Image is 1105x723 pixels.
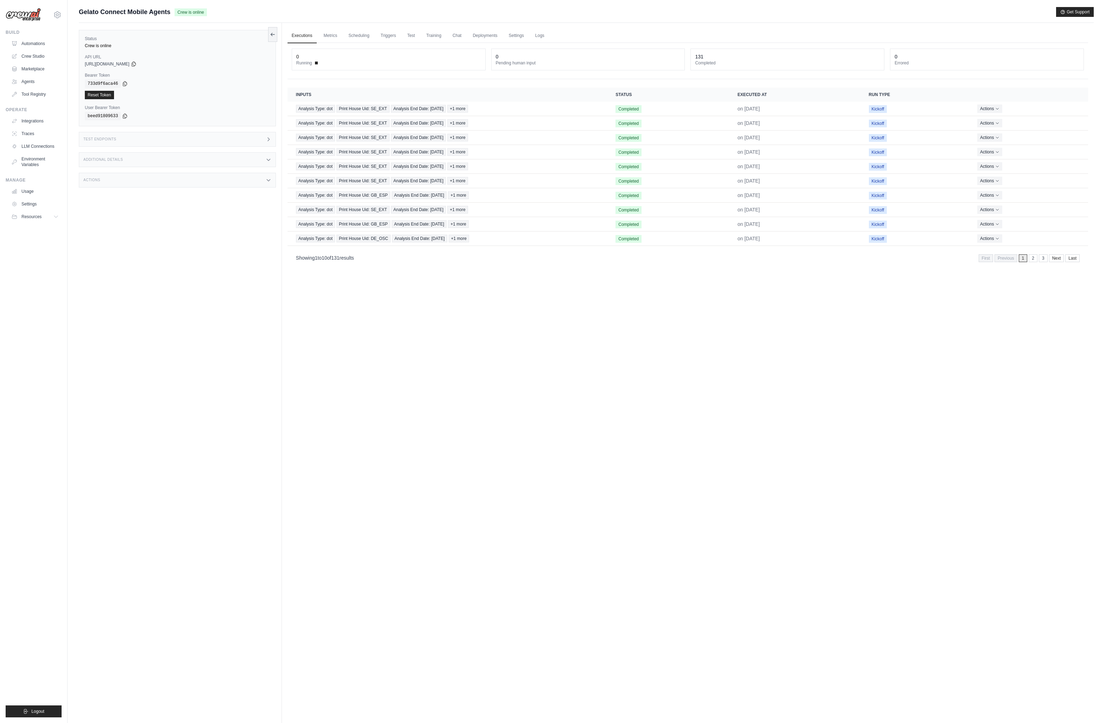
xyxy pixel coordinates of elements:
[504,28,528,43] a: Settings
[8,211,62,222] button: Resources
[85,91,114,99] a: Reset Token
[447,134,468,141] span: +1 more
[391,163,446,170] span: Analysis End Date: [DATE]
[83,178,100,182] h3: Actions
[977,234,1002,243] button: Actions for execution
[607,88,729,102] th: Status
[738,192,760,198] time: May 30, 2025 at 12:38 CEST
[979,254,1080,262] nav: Pagination
[447,105,468,113] span: +1 more
[895,60,1079,66] dt: Errored
[8,186,62,197] a: Usage
[296,134,599,141] a: View execution details for Analysis Type
[615,177,642,185] span: Completed
[296,53,299,60] div: 0
[377,28,400,43] a: Triggers
[869,163,887,171] span: Kickoff
[6,177,62,183] div: Manage
[422,28,446,43] a: Training
[738,207,760,213] time: May 28, 2025 at 16:16 CEST
[6,107,62,113] div: Operate
[8,38,62,49] a: Automations
[8,89,62,100] a: Tool Registry
[85,80,121,88] code: 733d9f6aca46
[85,61,130,67] span: [URL][DOMAIN_NAME]
[695,60,880,66] dt: Completed
[729,88,860,102] th: Executed at
[977,205,1002,214] button: Actions for execution
[392,220,447,228] span: Analysis End Date: [DATE]
[977,148,1002,156] button: Actions for execution
[8,51,62,62] a: Crew Studio
[392,235,447,242] span: Analysis End Date: [DATE]
[296,206,599,214] a: View execution details for Analysis Type
[895,53,897,60] div: 0
[977,191,1002,199] button: Actions for execution
[322,255,327,261] span: 10
[738,164,760,169] time: June 22, 2025 at 18:14 CEST
[392,191,447,199] span: Analysis End Date: [DATE]
[8,115,62,127] a: Integrations
[869,192,887,199] span: Kickoff
[296,191,335,199] span: Analysis Type: dot
[615,148,642,156] span: Completed
[296,119,335,127] span: Analysis Type: dot
[496,60,681,66] dt: Pending human input
[296,220,335,228] span: Analysis Type: dot
[448,220,468,228] span: +1 more
[296,220,599,228] a: View execution details for Analysis Type
[468,28,501,43] a: Deployments
[391,105,446,113] span: Analysis End Date: [DATE]
[615,235,642,243] span: Completed
[79,7,170,17] span: Gelato Connect Mobile Agents
[977,162,1002,171] button: Actions for execution
[296,191,599,199] a: View execution details for Analysis Type
[336,220,390,228] span: Print House Uid: GB_ESP
[738,149,760,155] time: June 26, 2025 at 16:19 CEST
[296,148,599,156] a: View execution details for Analysis Type
[336,105,390,113] span: Print House Uid: SE_EXT
[615,105,642,113] span: Completed
[336,206,390,214] span: Print House Uid: SE_EXT
[1029,254,1037,262] a: 2
[1019,254,1028,262] span: 1
[615,163,642,171] span: Completed
[6,8,41,21] img: Logo
[869,235,887,243] span: Kickoff
[85,43,270,49] div: Crew is online
[977,104,1002,113] button: Actions for execution
[315,255,318,261] span: 1
[31,709,44,714] span: Logout
[83,137,116,141] h3: Test Endpoints
[869,120,887,127] span: Kickoff
[320,28,342,43] a: Metrics
[336,119,390,127] span: Print House Uid: SE_EXT
[496,53,499,60] div: 0
[85,72,270,78] label: Bearer Token
[447,148,468,156] span: +1 more
[336,148,390,156] span: Print House Uid: SE_EXT
[447,163,468,170] span: +1 more
[1065,254,1080,262] a: Last
[296,105,335,113] span: Analysis Type: dot
[336,235,391,242] span: Print House Uid: DE_OSC
[615,134,642,142] span: Completed
[296,177,599,185] a: View execution details for Analysis Type
[738,106,760,112] time: August 5, 2025 at 19:47 CEST
[869,177,887,185] span: Kickoff
[331,255,339,261] span: 131
[977,220,1002,228] button: Actions for execution
[1049,254,1064,262] a: Next
[1039,254,1048,262] a: 3
[391,177,446,185] span: Analysis End Date: [DATE]
[296,163,599,170] a: View execution details for Analysis Type
[447,177,468,185] span: +1 more
[83,158,123,162] h3: Additional Details
[296,163,335,170] span: Analysis Type: dot
[615,221,642,228] span: Completed
[615,206,642,214] span: Completed
[391,119,446,127] span: Analysis End Date: [DATE]
[977,119,1002,127] button: Actions for execution
[869,206,887,214] span: Kickoff
[391,206,446,214] span: Analysis End Date: [DATE]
